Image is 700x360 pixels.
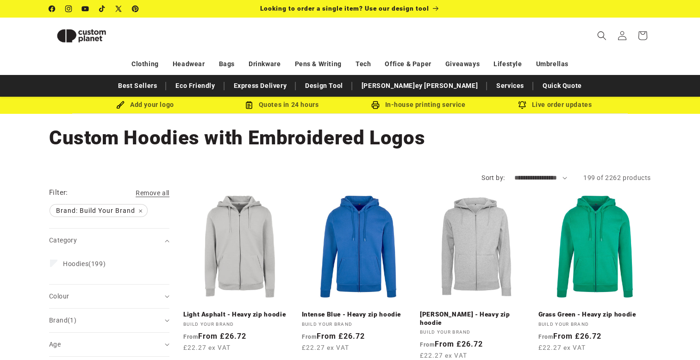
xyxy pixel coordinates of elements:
[116,101,125,109] img: Brush Icon
[487,99,623,111] div: Live order updates
[183,310,296,319] a: Light Asphalt - Heavy zip hoodie
[49,229,169,252] summary: Category (0 selected)
[49,205,148,217] a: Brand: Build Your Brand
[295,56,342,72] a: Pens & Writing
[68,317,76,324] span: (1)
[49,125,651,150] h1: Custom Hoodies with Embroidered Logos
[300,78,348,94] a: Design Tool
[260,5,429,12] span: Looking to order a single item? Use our design tool
[49,341,61,348] span: Age
[302,310,415,319] a: Intense Blue - Heavy zip hoodie
[583,174,651,181] span: 199 of 2262 products
[49,317,76,324] span: Brand
[249,56,281,72] a: Drinkware
[136,187,169,199] a: Remove all
[245,101,253,109] img: Order Updates Icon
[213,99,350,111] div: Quotes in 24 hours
[420,310,533,327] a: [PERSON_NAME] - Heavy zip hoodie
[173,56,205,72] a: Headwear
[50,205,147,217] span: Brand: Build Your Brand
[538,310,651,319] a: Grass Green - Heavy zip hoodie
[536,56,569,72] a: Umbrellas
[136,189,169,197] span: Remove all
[385,56,431,72] a: Office & Paper
[49,309,169,332] summary: Brand (1 selected)
[49,285,169,308] summary: Colour (0 selected)
[654,316,700,360] iframe: Chat Widget
[171,78,219,94] a: Eco Friendly
[63,260,88,267] span: Hoodies
[350,99,487,111] div: In-house printing service
[518,101,526,109] img: Order updates
[356,56,371,72] a: Tech
[131,56,159,72] a: Clothing
[538,78,587,94] a: Quick Quote
[492,78,529,94] a: Services
[357,78,482,94] a: [PERSON_NAME]ey [PERSON_NAME]
[77,99,213,111] div: Add your logo
[49,187,68,198] h2: Filter:
[481,174,505,181] label: Sort by:
[46,18,145,54] a: Custom Planet
[113,78,162,94] a: Best Sellers
[592,25,612,46] summary: Search
[494,56,522,72] a: Lifestyle
[49,21,114,50] img: Custom Planet
[49,292,69,300] span: Colour
[229,78,292,94] a: Express Delivery
[49,236,77,244] span: Category
[371,101,380,109] img: In-house printing
[63,260,106,268] span: (199)
[49,333,169,356] summary: Age (0 selected)
[219,56,235,72] a: Bags
[445,56,480,72] a: Giveaways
